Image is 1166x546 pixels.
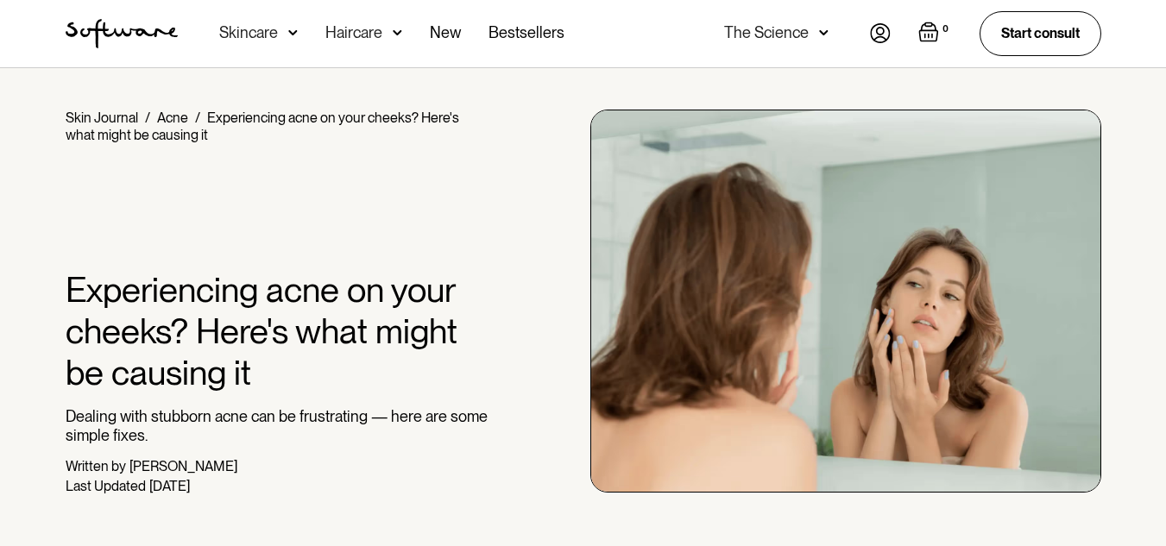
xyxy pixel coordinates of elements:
[66,110,138,126] a: Skin Journal
[819,24,829,41] img: arrow down
[66,19,178,48] a: home
[66,269,489,393] h1: Experiencing acne on your cheeks? Here's what might be causing it
[66,458,126,474] div: Written by
[66,19,178,48] img: Software Logo
[325,24,382,41] div: Haircare
[288,24,298,41] img: arrow down
[129,458,237,474] div: [PERSON_NAME]
[219,24,278,41] div: Skincare
[980,11,1101,55] a: Start consult
[195,110,200,126] div: /
[145,110,150,126] div: /
[66,478,146,494] div: Last Updated
[918,22,952,46] a: Open empty cart
[149,478,190,494] div: [DATE]
[939,22,952,37] div: 0
[66,407,489,444] p: Dealing with stubborn acne can be frustrating — here are some simple fixes.
[157,110,188,126] a: Acne
[724,24,809,41] div: The Science
[66,110,459,143] div: Experiencing acne on your cheeks? Here's what might be causing it
[393,24,402,41] img: arrow down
